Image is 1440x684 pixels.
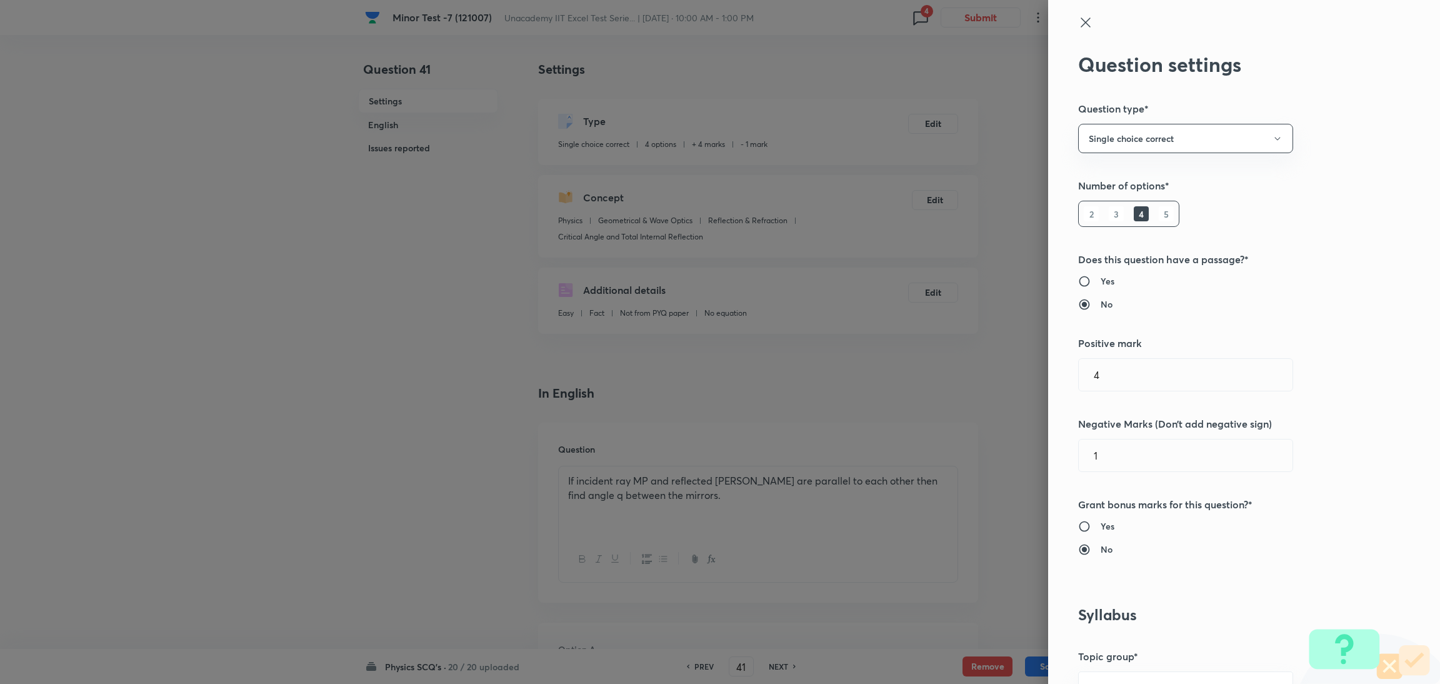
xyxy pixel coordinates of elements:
input: Negative marks [1079,440,1292,471]
input: Positive marks [1079,359,1292,391]
h5: Grant bonus marks for this question?* [1078,497,1368,512]
h6: 2 [1084,206,1099,221]
h6: Yes [1101,520,1114,533]
h2: Question settings [1078,53,1368,76]
h6: No [1101,298,1112,311]
h5: Topic group* [1078,649,1368,664]
h5: Positive mark [1078,336,1368,351]
h5: Negative Marks (Don’t add negative sign) [1078,416,1368,431]
h5: Number of options* [1078,178,1368,193]
button: Single choice correct [1078,124,1293,153]
h6: Yes [1101,274,1114,288]
h6: 5 [1159,206,1174,221]
h5: Does this question have a passage?* [1078,252,1368,267]
h6: No [1101,543,1112,556]
h6: 3 [1109,206,1124,221]
h5: Question type* [1078,101,1368,116]
h3: Syllabus [1078,606,1368,624]
h6: 4 [1134,206,1149,221]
